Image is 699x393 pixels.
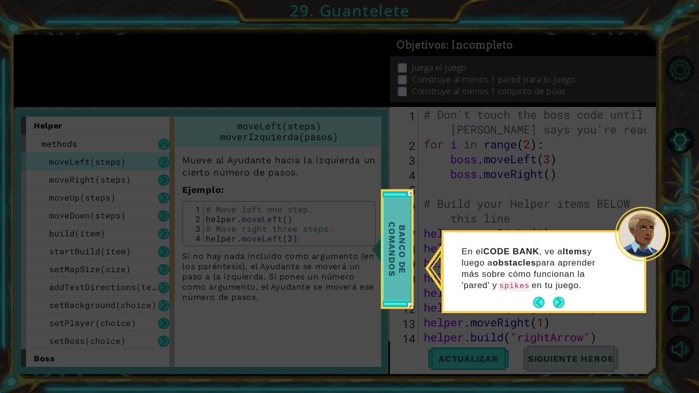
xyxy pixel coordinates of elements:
p: En el , ve a y luego a para aprender más sobre cómo funcionan la 'pared' y en tu juego. [462,246,615,292]
strong: CODE BANK [483,247,539,256]
strong: Items [563,247,587,256]
span: Banco de comandos [384,198,410,300]
strong: obstacles [493,258,536,268]
button: Next [553,297,564,308]
code: spikes [497,280,532,292]
button: Back [533,297,553,308]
